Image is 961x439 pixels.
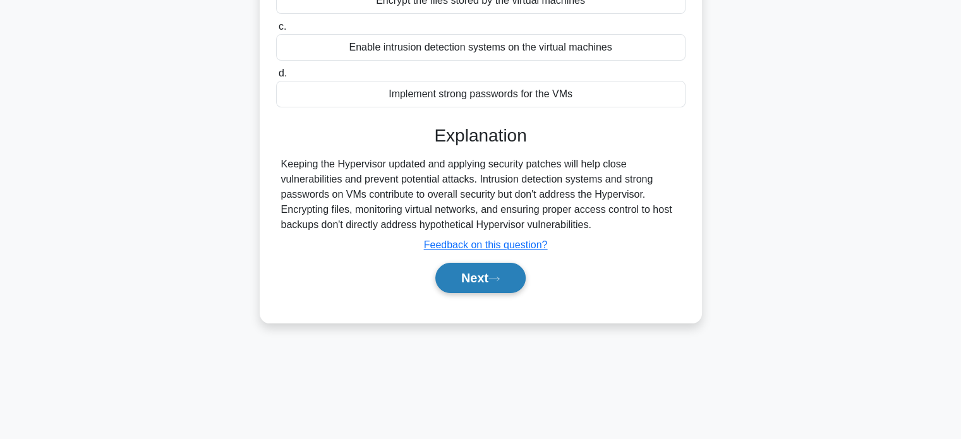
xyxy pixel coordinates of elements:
[276,81,686,107] div: Implement strong passwords for the VMs
[284,125,678,147] h3: Explanation
[279,21,286,32] span: c.
[281,157,680,232] div: Keeping the Hypervisor updated and applying security patches will help close vulnerabilities and ...
[435,263,526,293] button: Next
[424,239,548,250] a: Feedback on this question?
[279,68,287,78] span: d.
[276,34,686,61] div: Enable intrusion detection systems on the virtual machines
